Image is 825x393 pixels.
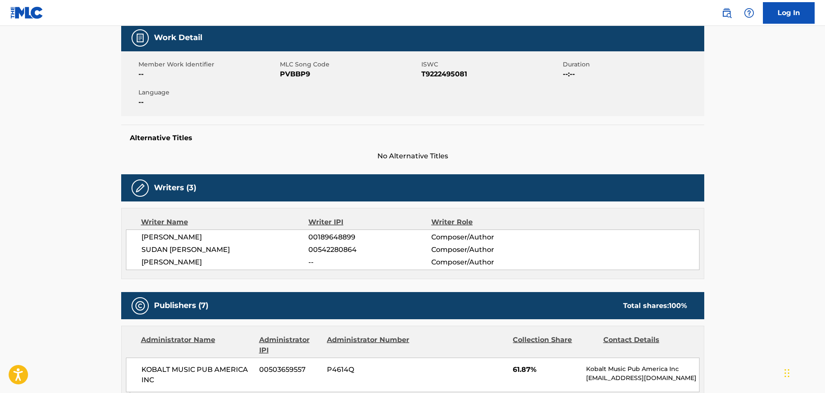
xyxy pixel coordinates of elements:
[138,97,278,107] span: --
[421,60,561,69] span: ISWC
[141,245,309,255] span: SUDAN [PERSON_NAME]
[130,134,696,142] h5: Alternative Titles
[431,257,543,267] span: Composer/Author
[10,6,44,19] img: MLC Logo
[135,183,145,193] img: Writers
[141,257,309,267] span: [PERSON_NAME]
[308,245,431,255] span: 00542280864
[421,69,561,79] span: T9222495081
[141,232,309,242] span: [PERSON_NAME]
[782,352,825,393] iframe: Chat Widget
[154,301,208,311] h5: Publishers (7)
[154,33,202,43] h5: Work Detail
[280,60,419,69] span: MLC Song Code
[744,8,754,18] img: help
[784,360,790,386] div: Drag
[763,2,815,24] a: Log In
[327,335,411,355] div: Administrator Number
[586,365,699,374] p: Kobalt Music Pub America Inc
[327,365,411,375] span: P4614Q
[431,217,543,227] div: Writer Role
[431,245,543,255] span: Composer/Author
[721,8,732,18] img: search
[563,60,702,69] span: Duration
[603,335,687,355] div: Contact Details
[740,4,758,22] div: Help
[513,365,580,375] span: 61.87%
[623,301,687,311] div: Total shares:
[135,301,145,311] img: Publishers
[138,60,278,69] span: Member Work Identifier
[154,183,196,193] h5: Writers (3)
[141,335,253,355] div: Administrator Name
[138,88,278,97] span: Language
[141,365,253,385] span: KOBALT MUSIC PUB AMERICA INC
[308,217,431,227] div: Writer IPI
[308,257,431,267] span: --
[431,232,543,242] span: Composer/Author
[138,69,278,79] span: --
[121,151,704,161] span: No Alternative Titles
[669,302,687,310] span: 100 %
[259,335,320,355] div: Administrator IPI
[141,217,309,227] div: Writer Name
[280,69,419,79] span: PVBBP9
[513,335,596,355] div: Collection Share
[259,365,320,375] span: 00503659557
[586,374,699,383] p: [EMAIL_ADDRESS][DOMAIN_NAME]
[308,232,431,242] span: 00189648899
[135,33,145,43] img: Work Detail
[563,69,702,79] span: --:--
[718,4,735,22] a: Public Search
